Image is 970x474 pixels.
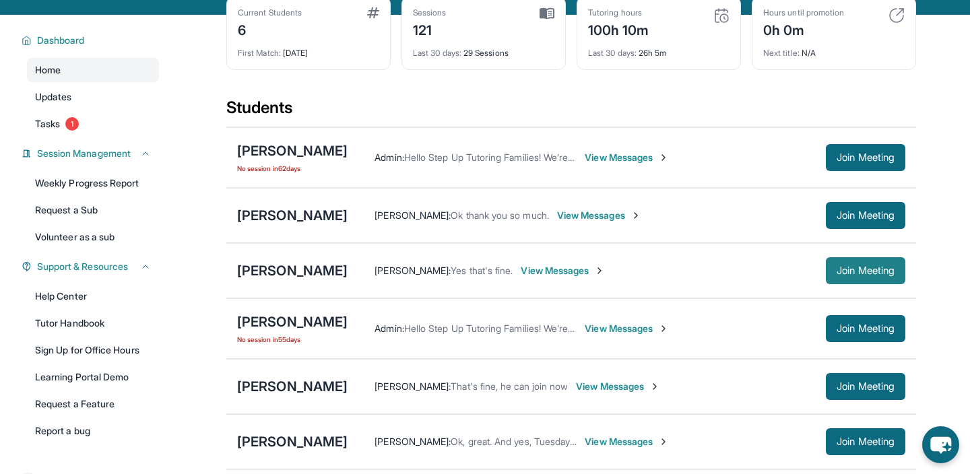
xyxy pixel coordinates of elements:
[35,117,60,131] span: Tasks
[32,260,151,273] button: Support & Resources
[237,334,348,345] span: No session in 55 days
[826,315,905,342] button: Join Meeting
[413,18,447,40] div: 121
[238,18,302,40] div: 6
[27,284,159,308] a: Help Center
[27,85,159,109] a: Updates
[588,18,649,40] div: 100h 10m
[922,426,959,463] button: chat-button
[375,265,451,276] span: [PERSON_NAME] :
[238,7,302,18] div: Current Students
[27,58,159,82] a: Home
[375,436,451,447] span: [PERSON_NAME] :
[837,438,895,446] span: Join Meeting
[826,144,905,171] button: Join Meeting
[658,152,669,163] img: Chevron-Right
[594,265,605,276] img: Chevron-Right
[763,18,844,40] div: 0h 0m
[540,7,554,20] img: card
[37,34,85,47] span: Dashboard
[585,322,669,335] span: View Messages
[837,382,895,391] span: Join Meeting
[27,311,159,335] a: Tutor Handbook
[451,436,866,447] span: Ok, great. And yes, Tuesdays and Fridays at 4:30 p.m., starting next week. Thank you so much 🙂
[35,63,61,77] span: Home
[375,380,451,392] span: [PERSON_NAME] :
[27,419,159,443] a: Report a bug
[237,432,348,451] div: [PERSON_NAME]
[588,48,637,58] span: Last 30 days :
[367,7,379,18] img: card
[37,147,131,160] span: Session Management
[576,380,660,393] span: View Messages
[237,141,348,160] div: [PERSON_NAME]
[585,151,669,164] span: View Messages
[37,260,128,273] span: Support & Resources
[238,40,379,59] div: [DATE]
[65,117,79,131] span: 1
[375,323,403,334] span: Admin :
[451,265,513,276] span: Yes that's fine.
[375,209,451,221] span: [PERSON_NAME] :
[27,338,159,362] a: Sign Up for Office Hours
[27,365,159,389] a: Learning Portal Demo
[837,325,895,333] span: Join Meeting
[826,202,905,229] button: Join Meeting
[27,171,159,195] a: Weekly Progress Report
[375,151,403,163] span: Admin :
[35,90,72,104] span: Updates
[837,211,895,219] span: Join Meeting
[763,7,844,18] div: Hours until promotion
[237,163,348,174] span: No session in 62 days
[237,261,348,280] div: [PERSON_NAME]
[237,206,348,225] div: [PERSON_NAME]
[658,323,669,334] img: Chevron-Right
[237,312,348,331] div: [PERSON_NAME]
[888,7,905,24] img: card
[238,48,281,58] span: First Match :
[588,40,730,59] div: 26h 5m
[32,34,151,47] button: Dashboard
[630,210,641,221] img: Chevron-Right
[837,267,895,275] span: Join Meeting
[588,7,649,18] div: Tutoring hours
[226,97,916,127] div: Students
[237,377,348,396] div: [PERSON_NAME]
[649,381,660,392] img: Chevron-Right
[826,373,905,400] button: Join Meeting
[27,225,159,249] a: Volunteer as a sub
[413,7,447,18] div: Sessions
[27,112,159,136] a: Tasks1
[27,392,159,416] a: Request a Feature
[413,48,461,58] span: Last 30 days :
[713,7,730,24] img: card
[557,209,641,222] span: View Messages
[826,257,905,284] button: Join Meeting
[658,436,669,447] img: Chevron-Right
[826,428,905,455] button: Join Meeting
[763,48,800,58] span: Next title :
[451,209,548,221] span: Ok thank you so much.
[763,40,905,59] div: N/A
[32,147,151,160] button: Session Management
[585,435,669,448] span: View Messages
[837,154,895,162] span: Join Meeting
[521,264,605,277] span: View Messages
[413,40,554,59] div: 29 Sessions
[451,380,568,392] span: That's fine, he can join now
[27,198,159,222] a: Request a Sub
